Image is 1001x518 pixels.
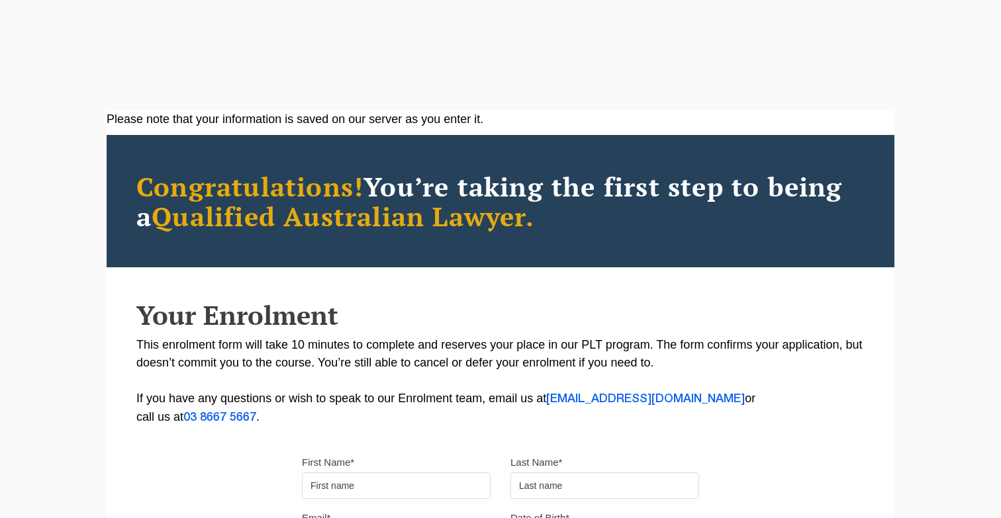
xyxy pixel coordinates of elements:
[510,472,699,499] input: Last name
[107,110,894,128] div: Please note that your information is saved on our server as you enter it.
[136,169,363,204] span: Congratulations!
[152,198,534,234] span: Qualified Australian Lawyer.
[183,412,256,423] a: 03 8667 5667
[302,472,491,499] input: First name
[136,171,865,231] h2: You’re taking the first step to being a
[136,300,865,329] h2: Your Enrolment
[302,456,354,469] label: First Name*
[136,336,865,427] p: This enrolment form will take 10 minutes to complete and reserves your place in our PLT program. ...
[510,456,562,469] label: Last Name*
[546,394,745,404] a: [EMAIL_ADDRESS][DOMAIN_NAME]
